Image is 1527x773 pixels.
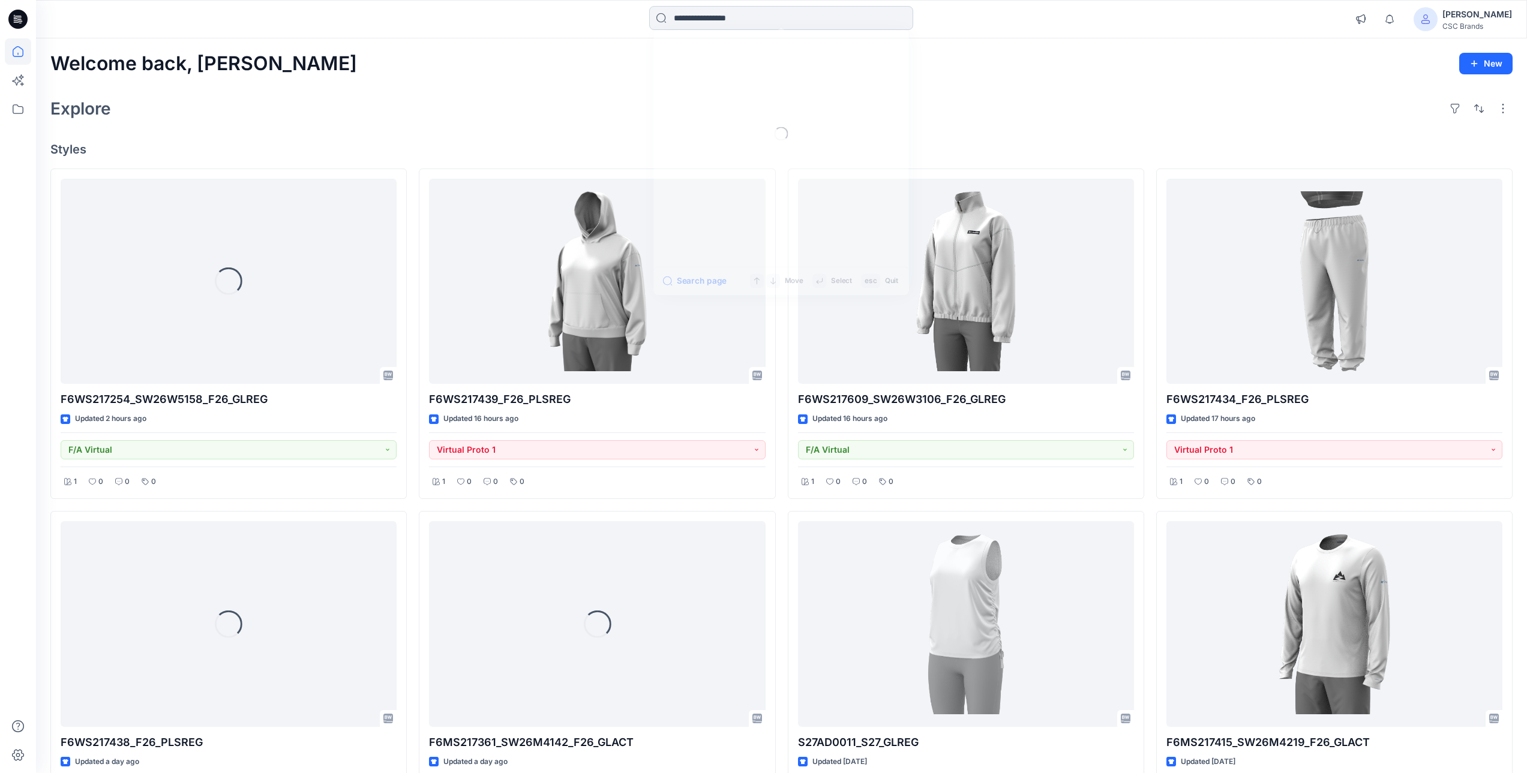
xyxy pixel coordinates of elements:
button: Search page [663,274,727,288]
p: Updated 2 hours ago [75,413,146,425]
p: 0 [493,476,498,488]
p: F6WS217254_SW26W5158_F26_GLREG [61,391,397,408]
p: 0 [1257,476,1262,488]
p: 0 [836,476,841,488]
a: S27AD0011_S27_GLREG [798,521,1134,727]
p: 0 [98,476,103,488]
p: 0 [125,476,130,488]
div: [PERSON_NAME] [1442,7,1512,22]
p: 0 [862,476,867,488]
button: New [1459,53,1513,74]
a: F6MS217415_SW26M4219_F26_GLACT [1166,521,1502,727]
p: esc [865,275,877,287]
p: 0 [1231,476,1235,488]
p: 0 [467,476,472,488]
h4: Styles [50,142,1513,157]
p: F6MS217415_SW26M4219_F26_GLACT [1166,734,1502,751]
p: 0 [520,476,524,488]
p: Updated 16 hours ago [443,413,518,425]
p: 0 [151,476,156,488]
p: Updated 16 hours ago [812,413,887,425]
div: CSC Brands [1442,22,1512,31]
p: S27AD0011_S27_GLREG [798,734,1134,751]
a: F6WS217434_F26_PLSREG [1166,179,1502,384]
p: Updated a day ago [443,756,508,768]
p: Move [785,275,803,287]
p: 0 [889,476,893,488]
p: Select [831,275,852,287]
p: Quit [885,275,898,287]
svg: avatar [1421,14,1430,24]
p: 1 [1180,476,1183,488]
p: F6WS217438_F26_PLSREG [61,734,397,751]
p: F6MS217361_SW26M4142_F26_GLACT [429,734,765,751]
p: Updated a day ago [75,756,139,768]
p: F6WS217609_SW26W3106_F26_GLREG [798,391,1134,408]
p: Updated [DATE] [1181,756,1235,768]
h2: Welcome back, [PERSON_NAME] [50,53,357,75]
a: F6WS217439_F26_PLSREG [429,179,765,384]
p: 1 [74,476,77,488]
p: F6WS217439_F26_PLSREG [429,391,765,408]
a: F6WS217609_SW26W3106_F26_GLREG [798,179,1134,384]
p: 0 [1204,476,1209,488]
p: Updated [DATE] [812,756,867,768]
p: 1 [442,476,445,488]
p: 1 [811,476,814,488]
p: Updated 17 hours ago [1181,413,1255,425]
p: F6WS217434_F26_PLSREG [1166,391,1502,408]
h2: Explore [50,99,111,118]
